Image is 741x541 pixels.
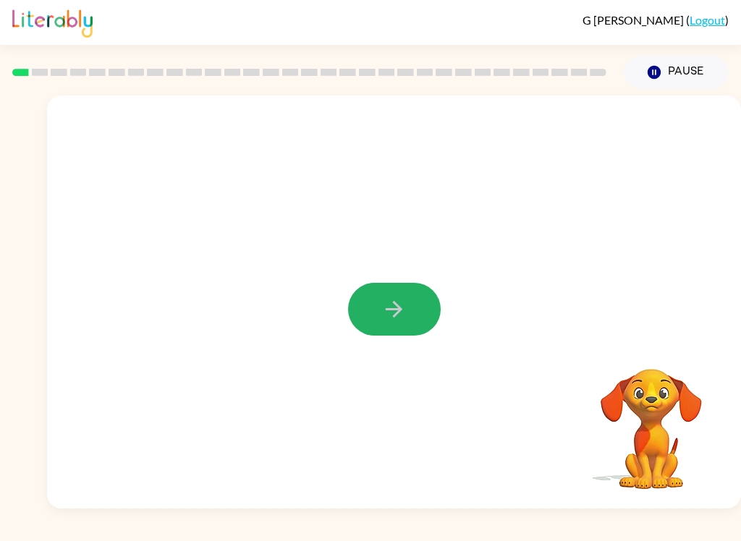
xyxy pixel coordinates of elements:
a: Logout [690,13,725,27]
div: ( ) [583,13,729,27]
video: Your browser must support playing .mp4 files to use Literably. Please try using another browser. [579,346,724,491]
span: G [PERSON_NAME] [583,13,686,27]
button: Pause [624,56,729,89]
img: Literably [12,6,93,38]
